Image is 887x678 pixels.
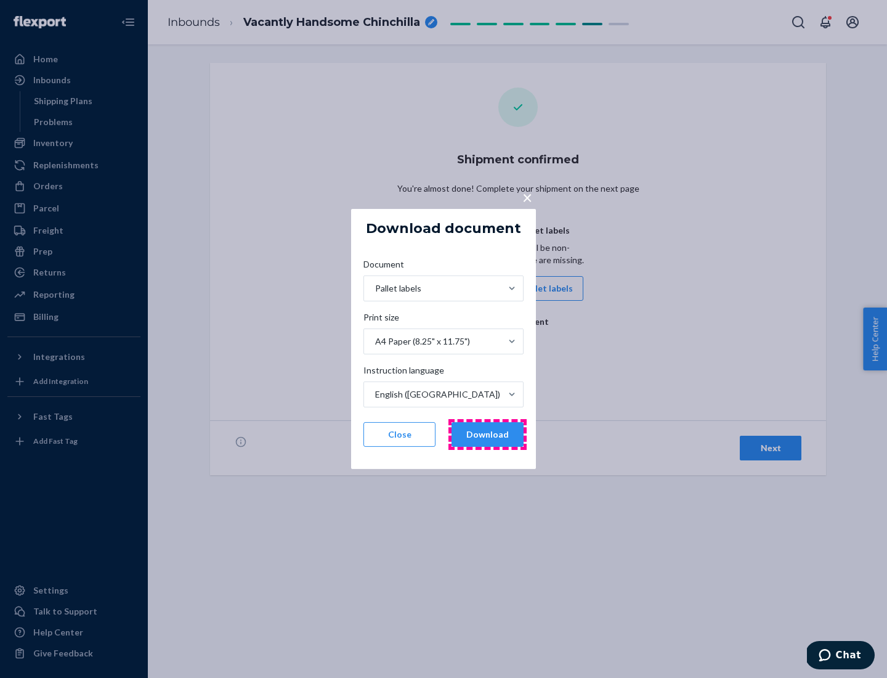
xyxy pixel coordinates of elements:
iframe: Opens a widget where you can chat to one of our agents [807,641,875,672]
div: Pallet labels [375,282,421,295]
button: Close [363,422,435,447]
span: × [522,187,532,208]
span: Print size [363,311,399,329]
span: Instruction language [363,364,444,382]
div: A4 Paper (8.25" x 11.75") [375,335,470,348]
h5: Download document [366,221,521,236]
input: Print sizeA4 Paper (8.25" x 11.75") [374,335,375,348]
input: Instruction languageEnglish ([GEOGRAPHIC_DATA]) [374,388,375,401]
span: Document [363,258,404,276]
input: DocumentPallet labels [374,282,375,295]
div: English ([GEOGRAPHIC_DATA]) [375,388,500,401]
button: Download [452,422,524,447]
